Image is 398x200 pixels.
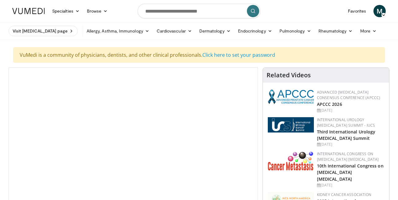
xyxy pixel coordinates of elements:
[276,25,315,37] a: Pulmonology
[49,5,83,17] a: Specialties
[317,108,384,113] div: [DATE]
[344,5,370,17] a: Favorites
[317,183,384,188] div: [DATE]
[267,71,311,79] h4: Related Videos
[317,142,384,147] div: [DATE]
[315,25,357,37] a: Rheumatology
[317,163,384,182] a: 10th International Congress on [MEDICAL_DATA] [MEDICAL_DATA]
[138,4,260,18] input: Search topics, interventions
[317,151,379,162] a: International Congress on [MEDICAL_DATA] [MEDICAL_DATA]
[317,101,342,107] a: APCCC 2026
[83,5,111,17] a: Browse
[317,117,375,128] a: International Urology [MEDICAL_DATA] Summit - IUCS
[202,52,275,58] a: Click here to set your password
[234,25,276,37] a: Endocrinology
[83,25,153,37] a: Allergy, Asthma, Immunology
[9,26,78,36] a: Visit [MEDICAL_DATA] page
[153,25,196,37] a: Cardiovascular
[196,25,234,37] a: Dermatology
[12,8,45,14] img: VuMedi Logo
[268,151,314,171] img: 6ff8bc22-9509-4454-a4f8-ac79dd3b8976.png.150x105_q85_autocrop_double_scale_upscale_version-0.2.png
[357,25,380,37] a: More
[317,90,380,100] a: Advanced [MEDICAL_DATA] Consensus Conference (APCCC)
[268,90,314,104] img: 92ba7c40-df22-45a2-8e3f-1ca017a3d5ba.png.150x105_q85_autocrop_double_scale_upscale_version-0.2.png
[317,192,371,197] a: Kidney Cancer Association
[268,117,314,133] img: 62fb9566-9173-4071-bcb6-e47c745411c0.png.150x105_q85_autocrop_double_scale_upscale_version-0.2.png
[373,5,386,17] a: M
[317,129,376,141] a: Third International Urology [MEDICAL_DATA] Summit
[13,47,385,63] div: VuMedi is a community of physicians, dentists, and other clinical professionals.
